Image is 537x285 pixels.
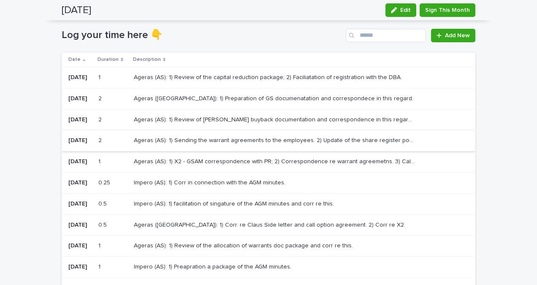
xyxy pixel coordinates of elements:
p: [DATE] [68,263,92,271]
p: Date [68,55,81,64]
p: 1 [98,262,102,271]
p: Impero (AS): 1) facilitation of singature of the AGM minutes and corr re this. [134,199,336,208]
p: 0.25 [98,178,112,186]
tr: [DATE]0.50.5 Impero (AS): 1) facilitation of singature of the AGM minutes and corr re this.Impero... [62,193,475,214]
p: 2 [98,135,103,144]
p: 0.5 [98,220,108,229]
tr: [DATE]0.250.25 Impero (AS): 1) Corr in connection with the AGM minutes.Impero (AS): 1) Corr in co... [62,172,475,193]
tr: [DATE]11 Ageras (AS): 1) X2 - GSAM correspondence with PR; 2) Correspondence re warrant agreemetn... [62,151,475,173]
h1: Log your time here 👇 [62,29,342,41]
button: Edit [385,3,416,17]
p: [DATE] [68,95,92,102]
span: Sign This Month [425,6,470,14]
p: [DATE] [68,116,92,123]
p: 0.5 [98,199,108,208]
p: [DATE] [68,242,92,249]
p: Ageras ([GEOGRAPHIC_DATA]): 1) Corr. re Claus Side letter and call option agreement. 2) Corr re X2. [134,220,407,229]
input: Search [346,29,426,42]
tr: [DATE]22 Ageras ([GEOGRAPHIC_DATA]): 1) Preparation of GS documenatation and correspondece in thi... [62,88,475,109]
p: 2 [98,115,103,123]
a: Add New [431,29,475,42]
p: 1 [98,156,102,165]
p: [DATE] [68,137,92,144]
p: Ageras (AS): 1) Sending the warrant agreements to the employees. 2) Update of the share register ... [134,135,417,144]
p: 1 [98,72,102,81]
p: Duration [98,55,119,64]
p: [DATE] [68,179,92,186]
p: 1 [98,241,102,249]
p: [DATE] [68,158,92,165]
p: Ageras ([GEOGRAPHIC_DATA]): 1) Preparation of GS documenatation and correspondece in this regard. [134,93,415,102]
button: Sign This Month [420,3,475,17]
tr: [DATE]22 Ageras (AS): 1) Review of [PERSON_NAME] buyback documentation and correspondence in this... [62,109,475,130]
span: Add New [445,33,470,38]
p: Ageras (AS): 1) Review of the allocation of warrants doc package and corr re this. [134,241,355,249]
tr: [DATE]11 Impero (AS): 1) Preapration a package of the AGM minutes.Impero (AS): 1) Preapration a p... [62,257,475,278]
p: Impero (AS): 1) Corr in connection with the AGM minutes. [134,178,287,186]
span: Edit [400,7,411,13]
p: 2 [98,93,103,102]
p: [DATE] [68,222,92,229]
h2: [DATE] [62,4,91,16]
p: Ageras (AS): 1) X2 - GSAM correspondence with PR; 2) Correspondence re warrant agreemetns. 3) Cal... [134,156,417,165]
p: Description [133,55,161,64]
tr: [DATE]11 Ageras (AS): 1) Review of the allocation of warrants doc package and corr re this.Ageras... [62,236,475,257]
tr: [DATE]11 Ageras (AS): 1) Review of the capital reduction package; 2) Faciliatation of registratio... [62,67,475,88]
p: Ageras (AS): 1) Review of Ariel buyback documentation and correspondence in this regard. 2) Facil... [134,115,417,123]
tr: [DATE]22 Ageras (AS): 1) Sending the warrant agreements to the employees. 2) Update of the share ... [62,130,475,151]
tr: [DATE]0.50.5 Ageras ([GEOGRAPHIC_DATA]): 1) Corr. re Claus Side letter and call option agreement.... [62,214,475,236]
p: Ageras (AS): 1) Review of the capital reduction package; 2) Faciliatation of registration with th... [134,72,404,81]
p: [DATE] [68,74,92,81]
p: Impero (AS): 1) Preapration a package of the AGM minutes. [134,262,293,271]
p: [DATE] [68,200,92,208]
